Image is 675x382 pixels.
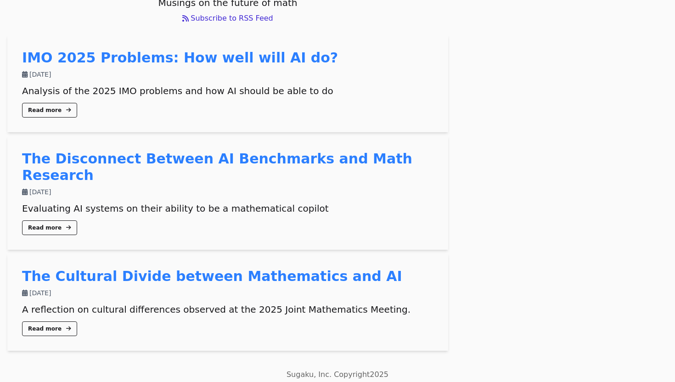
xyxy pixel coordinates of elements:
[22,202,433,215] div: Evaluating AI systems on their ability to be a mathematical copilot
[22,103,77,118] a: Read more
[370,370,388,379] span: 2025
[22,303,433,316] div: A reflection on cultural differences observed at the 2025 Joint Mathematics Meeting.
[7,13,448,24] a: Subscribe to RSS Feed
[22,84,433,97] div: Analysis of the 2025 IMO problems and how AI should be able to do
[22,321,77,336] a: Read more
[22,151,412,183] a: The Disconnect Between AI Benchmarks and Math Research
[22,220,77,235] a: Read more
[22,70,433,79] div: [DATE]
[22,50,338,66] a: IMO 2025 Problems: How well will AI do?
[22,268,402,284] a: The Cultural Divide between Mathematics and AI
[22,187,433,197] div: [DATE]
[22,288,433,298] div: [DATE]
